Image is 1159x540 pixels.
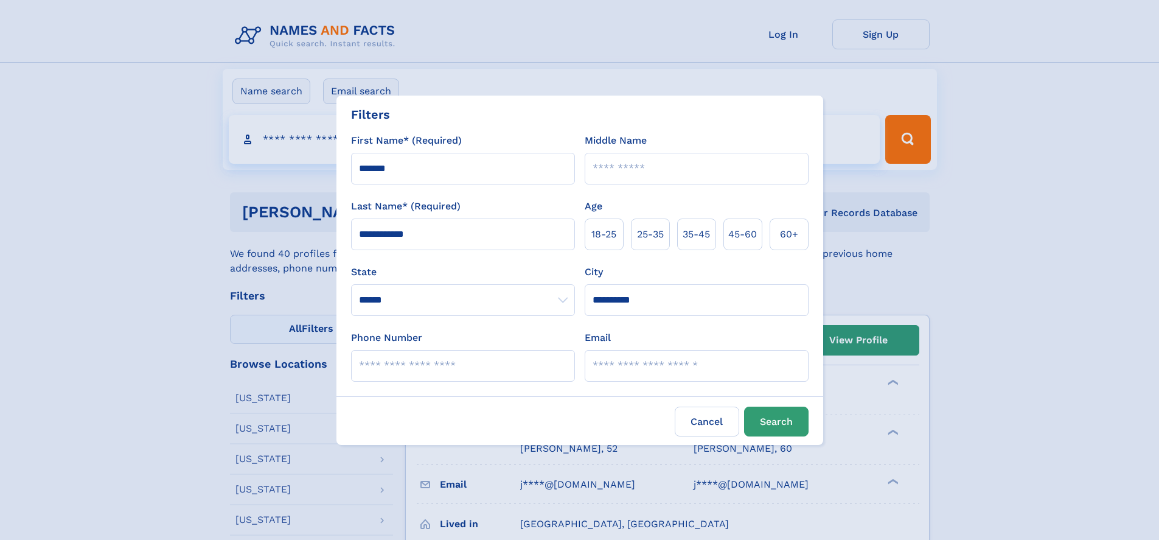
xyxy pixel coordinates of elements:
label: Cancel [675,407,739,437]
span: 45‑60 [728,227,757,242]
span: 35‑45 [683,227,710,242]
label: First Name* (Required) [351,133,462,148]
span: 60+ [780,227,798,242]
label: Last Name* (Required) [351,199,461,214]
div: Filters [351,105,390,124]
span: 25‑35 [637,227,664,242]
button: Search [744,407,809,437]
span: 18‑25 [591,227,616,242]
label: City [585,265,603,279]
label: Email [585,331,611,345]
label: Middle Name [585,133,647,148]
label: Phone Number [351,331,422,345]
label: Age [585,199,602,214]
label: State [351,265,575,279]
